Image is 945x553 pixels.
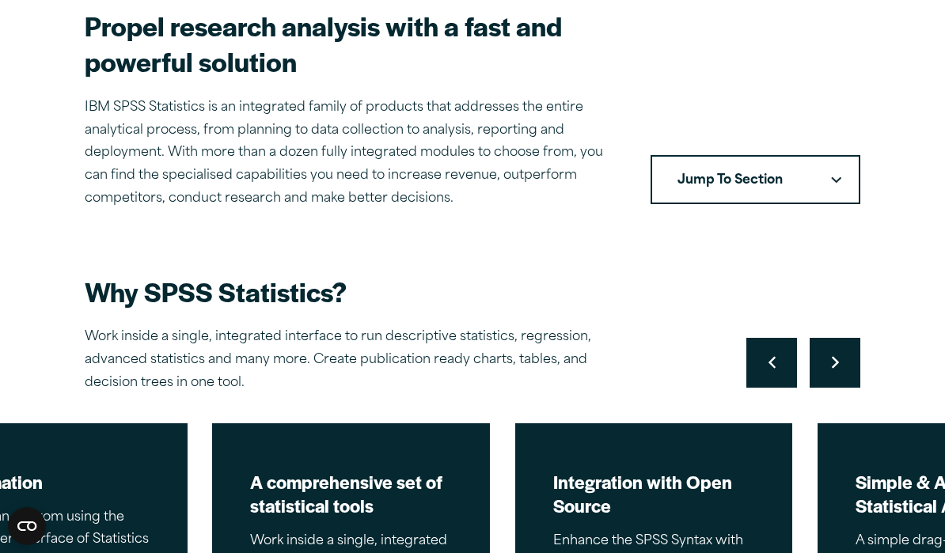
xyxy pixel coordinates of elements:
button: Move to previous slide [746,338,797,388]
button: Open CMP widget [8,507,46,545]
svg: Right pointing chevron [832,356,839,369]
nav: Table of Contents [651,155,860,204]
svg: Downward pointing chevron [831,176,841,184]
p: Work inside a single, integrated interface to run descriptive statistics, regression, advanced st... [85,326,639,394]
p: IBM SPSS Statistics is an integrated family of products that addresses the entire analytical proc... [85,97,613,210]
h2: Why SPSS Statistics? [85,274,639,309]
h2: A comprehensive set of statistical tools [250,471,452,518]
h2: Propel research analysis with a fast and powerful solution [85,8,613,79]
h2: Integration with Open Source [553,471,755,518]
button: Move to next slide [810,338,860,388]
svg: Left pointing chevron [769,356,776,369]
button: Jump To SectionDownward pointing chevron [651,155,860,204]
